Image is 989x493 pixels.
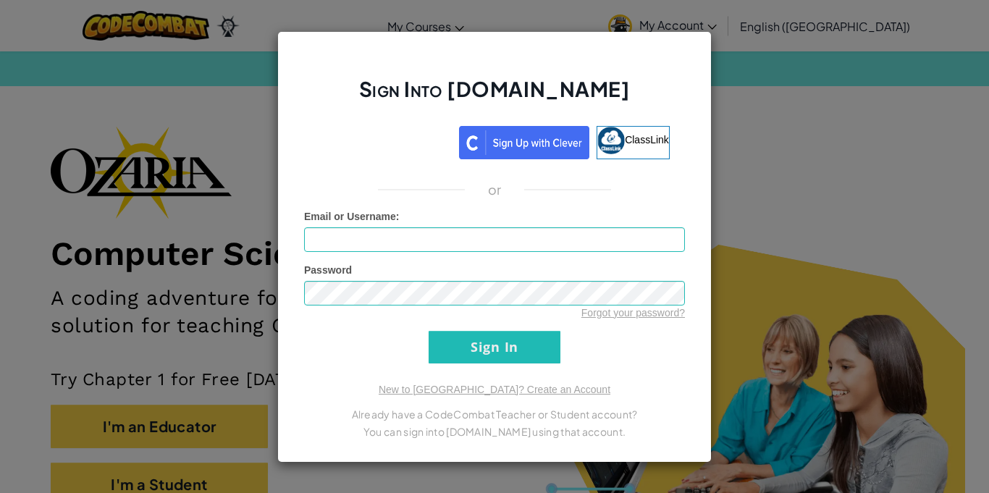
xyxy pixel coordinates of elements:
[379,384,610,395] a: New to [GEOGRAPHIC_DATA]? Create an Account
[429,331,560,363] input: Sign In
[304,405,685,423] p: Already have a CodeCombat Teacher or Student account?
[625,133,669,145] span: ClassLink
[581,307,685,319] a: Forgot your password?
[304,75,685,117] h2: Sign Into [DOMAIN_NAME]
[459,126,589,159] img: clever_sso_button@2x.png
[597,127,625,154] img: classlink-logo-small.png
[304,264,352,276] span: Password
[304,211,396,222] span: Email or Username
[488,181,502,198] p: or
[304,209,400,224] label: :
[312,125,459,156] iframe: Sign in with Google Button
[304,423,685,440] p: You can sign into [DOMAIN_NAME] using that account.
